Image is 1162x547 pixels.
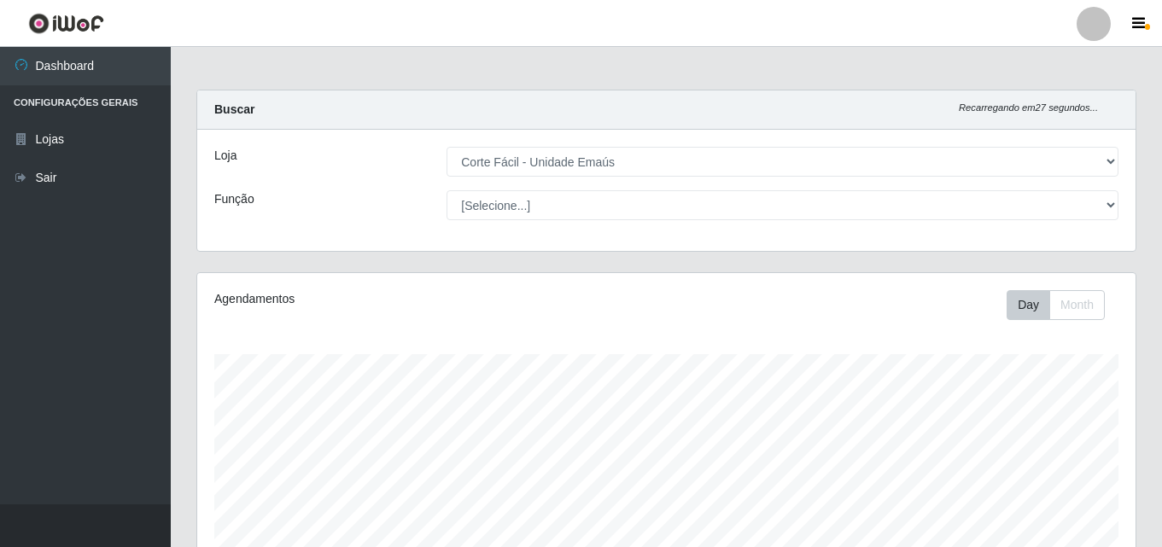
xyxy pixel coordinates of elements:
[1007,290,1118,320] div: Toolbar with button groups
[1007,290,1105,320] div: First group
[214,290,576,308] div: Agendamentos
[1007,290,1050,320] button: Day
[214,147,236,165] label: Loja
[214,190,254,208] label: Função
[959,102,1098,113] i: Recarregando em 27 segundos...
[28,13,104,34] img: CoreUI Logo
[214,102,254,116] strong: Buscar
[1049,290,1105,320] button: Month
